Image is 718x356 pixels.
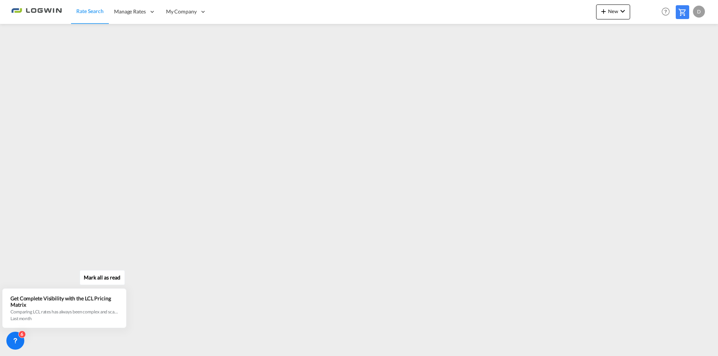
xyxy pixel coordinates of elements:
[11,3,62,20] img: 2761ae10d95411efa20a1f5e0282d2d7.png
[166,8,197,15] span: My Company
[659,5,672,18] span: Help
[114,8,146,15] span: Manage Rates
[659,5,676,19] div: Help
[618,7,627,16] md-icon: icon-chevron-down
[693,6,705,18] div: D
[596,4,630,19] button: icon-plus 400-fgNewicon-chevron-down
[599,8,627,14] span: New
[76,8,104,14] span: Rate Search
[599,7,608,16] md-icon: icon-plus 400-fg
